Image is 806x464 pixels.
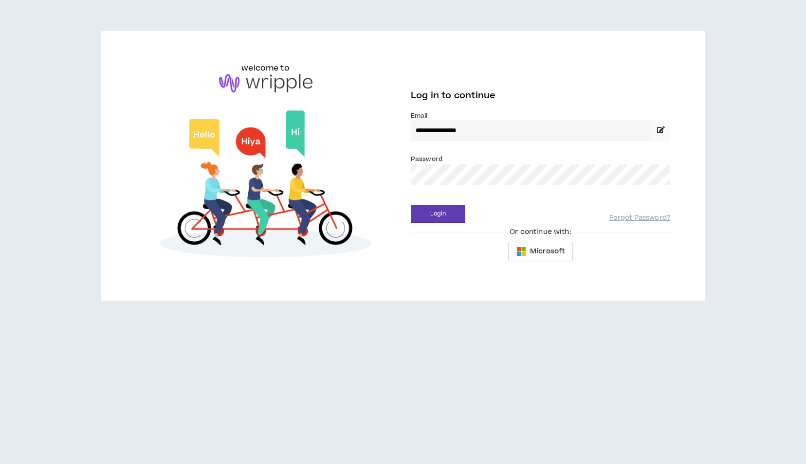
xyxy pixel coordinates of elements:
[136,102,395,270] img: Welcome to Wripple
[411,111,670,120] label: Email
[503,227,578,237] span: Or continue with:
[411,205,465,223] button: Login
[609,214,670,223] a: Forgot Password?
[411,89,495,102] span: Log in to continue
[219,74,312,92] img: logo-brand.png
[508,242,573,261] button: Microsoft
[241,62,290,74] h6: welcome to
[411,155,442,163] label: Password
[530,246,565,257] span: Microsoft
